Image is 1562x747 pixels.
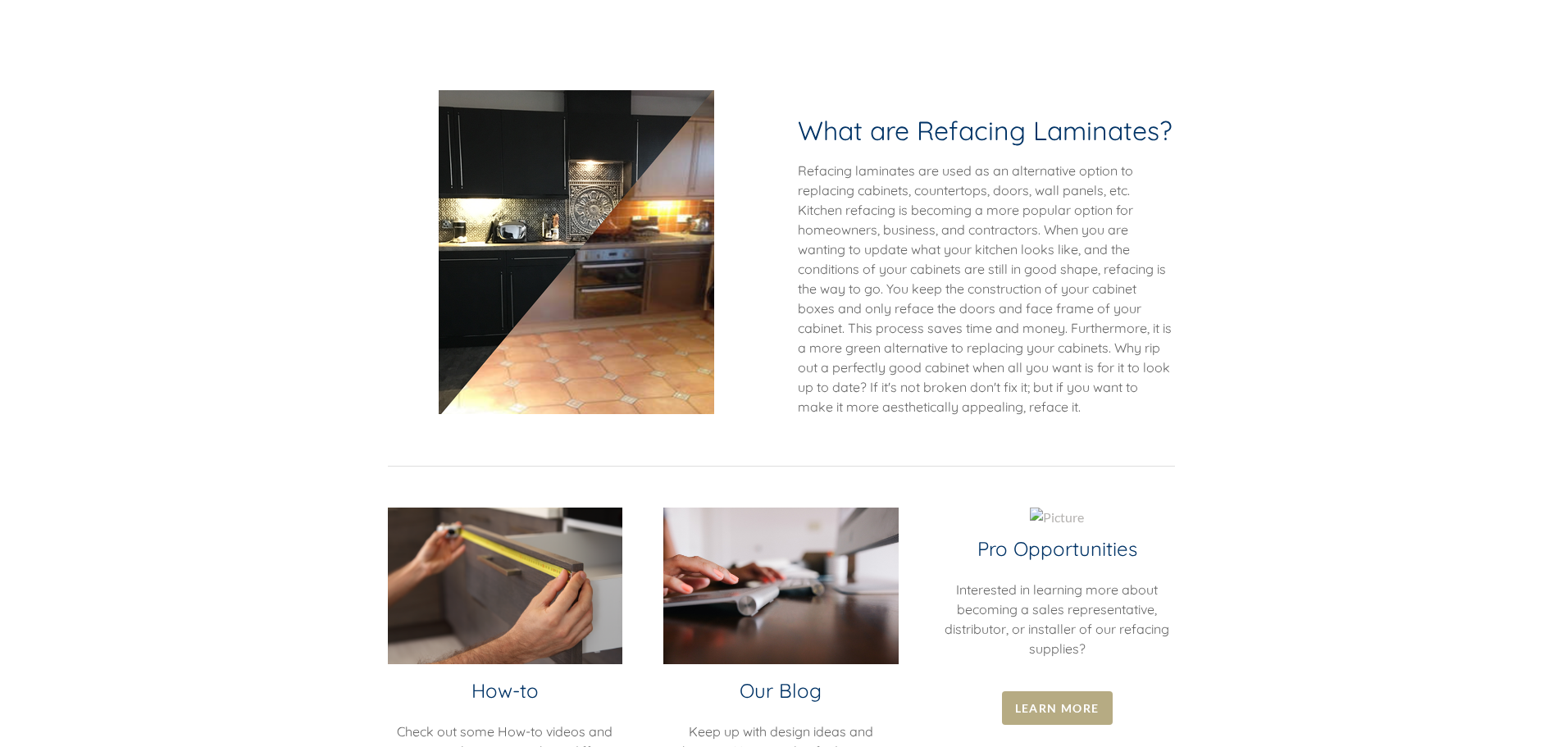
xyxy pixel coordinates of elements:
font: Pro Opportunities [977,536,1137,561]
font: How-to [471,678,539,703]
img: Picture [1030,508,1084,527]
font: Our Blog [740,678,822,703]
span: Refacing laminates are used as an alternative option to replacing cabinets, countertops, doors, w... [798,162,1172,415]
img: Picture [388,508,623,664]
span: Interested in learning more about becoming a sales representative, distributor, or installer of o... [945,581,1169,657]
img: Picture [663,508,899,664]
a: Learn More [1002,691,1113,725]
img: Picture [439,90,714,414]
font: What are Refacing Laminates? [798,114,1173,147]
